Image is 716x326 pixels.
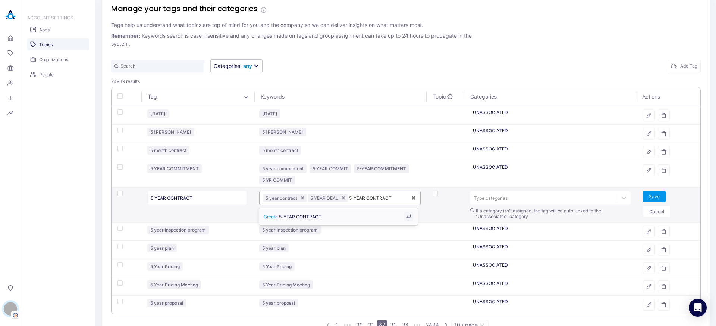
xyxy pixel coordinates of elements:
[147,299,186,307] div: 5 year proposal
[111,60,204,72] input: Search
[147,226,209,234] span: topic badge
[210,59,263,72] button: Categories:any
[643,205,671,218] button: Cancel
[473,299,508,304] span: UNASSOCIATED
[473,280,508,286] span: UNASSOCIATED
[111,78,701,84] span: 24939 results
[147,128,194,136] div: 5 [PERSON_NAME]
[147,244,177,252] span: topic badge
[310,164,351,173] span: topic badge
[111,3,258,14] h1: Manage your tags and their categories
[12,312,19,319] img: Tenant Logo
[147,146,189,155] span: topic badge
[214,63,242,69] span: Categories :
[259,262,295,271] span: topic badge
[473,128,508,133] span: UNASSOCIATED
[147,164,202,173] div: 5 YEAR COMMITMENT
[464,87,636,106] th: Categories
[27,68,89,80] a: People
[243,63,252,69] span: any
[476,208,631,219] span: If a category isn't assigned, the tag will be auto-linked to the "Unassociated" category
[259,146,301,155] div: 5 month contract
[39,42,53,47] span: Topics
[473,262,508,268] span: UNASSOCIATED
[147,226,209,234] div: 5 year inspection program
[259,176,295,184] span: topic badge
[259,176,295,184] div: 5 YR COMMIT
[259,226,321,234] span: topic badge
[39,57,68,62] span: Organizations
[259,226,321,234] div: 5 year inspection program
[310,195,338,201] span: 5 YEAR DEAL
[39,27,50,32] span: Apps
[354,164,409,173] div: 5-YEAR COMMITMENT
[147,191,247,205] input: Type tag name
[259,109,280,118] span: topic badge
[259,146,301,155] span: topic badge
[142,87,255,106] th: Tag
[147,280,201,289] span: topic badge
[147,146,189,155] div: 5 month contract
[643,191,666,202] button: Save
[147,244,177,252] div: 5 year plan
[433,93,446,100] div: Topic
[259,299,298,307] span: topic badge
[259,262,295,271] div: 5 Year Pricing
[473,109,508,115] span: UNASSOCIATED
[27,53,89,65] a: Organizations
[298,194,307,202] div: Remove 5 year contract
[310,164,351,173] div: 5 YEAR COMMIT
[259,164,307,173] div: 5 year commitment
[147,280,201,289] div: 5 Year Pricing Meeting
[3,7,18,22] img: Akooda Logo
[259,280,313,289] div: 5 Year Pricing Meeting
[148,93,244,100] span: Tag
[147,109,169,118] div: [DATE]
[473,226,508,231] span: UNASSOCIATED
[39,72,54,77] span: People
[339,194,348,202] div: Remove 5 YEAR DEAL
[147,262,183,271] span: topic badge
[27,24,89,35] a: Apps
[259,128,306,136] div: 5 [PERSON_NAME]
[27,15,89,21] h3: ACCOUNT SETTINGS
[264,214,278,220] span: Create
[473,244,508,249] span: UNASSOCIATED
[259,244,289,252] span: topic badge
[255,87,427,106] th: Keywords
[473,146,508,152] span: UNASSOCIATED
[111,32,140,39] b: Remember:
[259,109,280,118] div: [DATE]
[689,299,707,317] div: Open Intercom Messenger
[668,60,701,72] button: Add Tag
[111,21,484,29] p: Tags help us understand what topics are top of mind for you and the company so we can deliver ins...
[147,299,186,307] span: topic badge
[266,195,297,201] span: 5 year contract
[3,299,18,319] button: ITenant Logo
[111,32,484,47] p: Keywords search is case insensitive and any changes made on tags and group assignment can take up...
[147,262,183,271] div: 5 Year Pricing
[354,164,409,173] span: topic badge
[279,214,321,220] span: 5-YEAR CONTRACT
[27,38,89,50] a: Topics
[259,128,306,136] span: topic badge
[473,164,508,170] span: UNASSOCIATED
[636,87,700,106] th: Actions
[259,164,307,173] span: topic badge
[259,299,298,307] div: 5 year proposal
[147,109,169,118] span: topic badge
[4,302,17,316] div: I
[147,164,202,173] span: topic badge
[259,244,289,252] div: 5 year plan
[147,128,194,136] span: topic badge
[259,280,313,289] span: topic badge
